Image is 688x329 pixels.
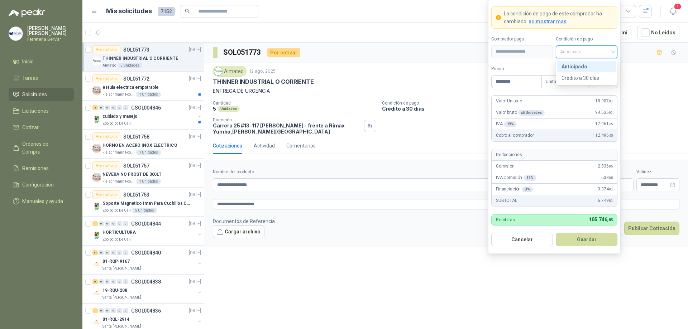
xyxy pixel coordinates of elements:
p: HORTICULTURA [102,229,136,236]
div: Por cotizar [92,190,120,199]
a: Tareas [9,71,74,85]
span: Unitario [546,76,586,87]
div: 0 [111,279,116,284]
p: 12 ago, 2025 [249,68,276,75]
div: 0 [123,308,128,313]
p: SOL051758 [123,134,149,139]
div: 0 [105,250,110,255]
a: 6 0 0 0 0 0 GSOL004838[DATE] Company Logo19-RQU-208Santa [PERSON_NAME] [92,277,202,300]
p: [DATE] [189,221,201,227]
p: [DATE] [189,279,201,285]
p: cuidado y manejo [102,113,138,120]
p: [PERSON_NAME] [PERSON_NAME] [27,26,74,36]
div: Almatec [213,66,247,77]
div: 1 Unidades [136,150,161,155]
div: 0 [117,279,122,284]
p: IVA Comisión [496,174,536,181]
div: Unidades [218,106,240,112]
div: 5 Unidades [132,208,157,213]
div: 3 % [522,187,533,192]
p: GSOL004844 [131,221,161,226]
a: Por cotizarSOL051757[DATE] Company LogoNEVERA NO FROST DE 300LTFleischmann Foods S.A.1 Unidades [82,159,204,188]
div: Actividad [254,142,275,150]
span: ,00 [608,111,613,115]
span: Órdenes de Compra [22,140,67,156]
p: Comisión [496,163,515,170]
div: 0 [111,105,116,110]
span: Remisiones [22,164,49,172]
span: ,85 [607,218,613,222]
button: Cancelar [491,233,553,246]
p: NEVERA NO FROST DE 300LT [102,171,162,178]
label: Precio [491,66,541,72]
span: ,05 [608,164,613,168]
p: [DATE] [189,250,201,256]
a: Por cotizarSOL051753[DATE] Company LogoSoporte Magnetico Iman Para Cuchillos Cocina 37.5 Cm De Lu... [82,188,204,217]
p: [DATE] [189,163,201,169]
p: [DATE] [189,47,201,53]
span: no mostrar mas [529,19,567,24]
p: Documentos de Referencia [213,217,275,225]
p: 5 [213,106,216,112]
div: Crédito a 30 días [557,72,616,84]
div: Crédito a 30 días [562,74,612,82]
span: search [185,9,190,14]
span: Licitaciones [22,107,49,115]
img: Company Logo [92,202,101,211]
span: ,85 [608,176,613,180]
label: Comprador paga [491,36,553,43]
div: Por cotizar [92,132,120,141]
p: SOL051753 [123,192,149,197]
div: 0 [123,105,128,110]
div: Anticipado [557,61,616,72]
p: Ferreteria BerVar [27,37,74,42]
p: Zoologico De Cali [102,208,131,213]
div: 0 [117,105,122,110]
img: Company Logo [9,27,23,40]
h1: Mis solicitudes [106,6,152,16]
label: Validez [636,169,679,175]
div: 0 [99,105,104,110]
span: 538 [601,174,613,181]
span: ,90 [608,187,613,191]
p: IVA [496,121,517,127]
div: Cotizaciones [213,142,242,150]
span: Cotizar [22,124,39,131]
p: Carrera 25 #13-117 [PERSON_NAME] - frente a Rimax Yumbo , [PERSON_NAME][GEOGRAPHIC_DATA] [213,122,361,135]
p: SOL051773 [123,47,149,52]
span: 18.907 [595,98,613,105]
p: [DATE] [189,308,201,314]
p: Zoologico De Cali [102,121,131,126]
div: 0 [117,250,122,255]
p: THINNER INDUSTRIAL O CORRIENTE [102,55,178,62]
p: GSOL004846 [131,105,161,110]
a: Licitaciones [9,104,74,118]
span: ,80 [608,199,613,203]
div: 0 [111,308,116,313]
img: Company Logo [92,260,101,268]
img: Company Logo [92,318,101,326]
a: Por cotizarSOL051772[DATE] Company Logoestufa electrica empotrableFleischmann Foods S.A.1 Unidades [82,72,204,101]
a: Por cotizarSOL051758[DATE] Company LogoHORNO EN ACERO INOX ELECTRICOFleischmann Foods S.A.1 Unidades [82,130,204,159]
p: ENTREGA DE URGENCIA [213,87,679,95]
div: 0 [117,308,122,313]
span: Tareas [22,74,38,82]
img: Logo peakr [9,9,45,17]
span: exclamation-circle [496,15,501,20]
p: Cantidad [213,101,376,106]
span: ,65 [608,134,613,137]
img: Company Logo [214,67,222,75]
div: 0 [105,279,110,284]
label: Nombre del producto [213,169,534,175]
div: x 5 Unidades [518,110,545,116]
p: Condición de pago [382,101,685,106]
div: 0 [111,221,116,226]
span: 112.496 [593,132,613,139]
p: Almatec [102,63,116,68]
img: Company Logo [92,86,101,95]
p: [DATE] [189,134,201,140]
a: Cotizar [9,121,74,134]
p: GSOL004836 [131,308,161,313]
div: Comentarios [286,142,316,150]
p: Fleischmann Foods S.A. [102,179,135,184]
